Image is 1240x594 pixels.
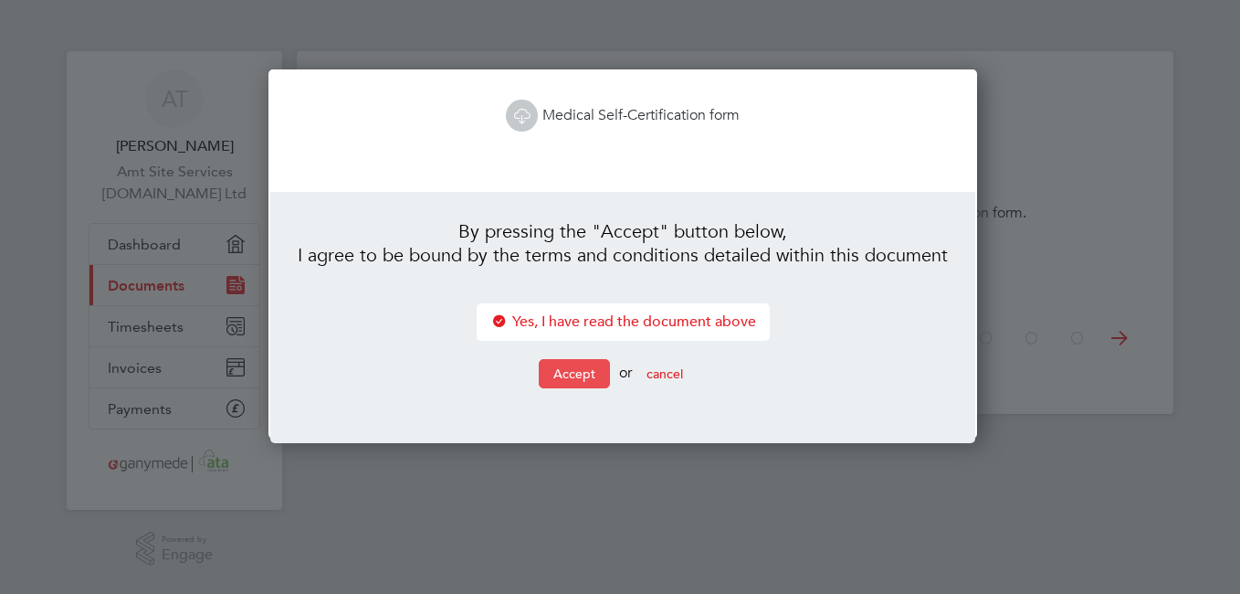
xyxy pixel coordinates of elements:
li: or [298,359,948,407]
button: Accept [539,359,610,388]
button: cancel [632,359,698,388]
li: By pressing the "Accept" button below, I agree to be bound by the terms and conditions detailed w... [298,219,948,285]
a: Medical Self-Certification form [506,106,740,124]
li: Yes, I have read the document above [477,303,770,341]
